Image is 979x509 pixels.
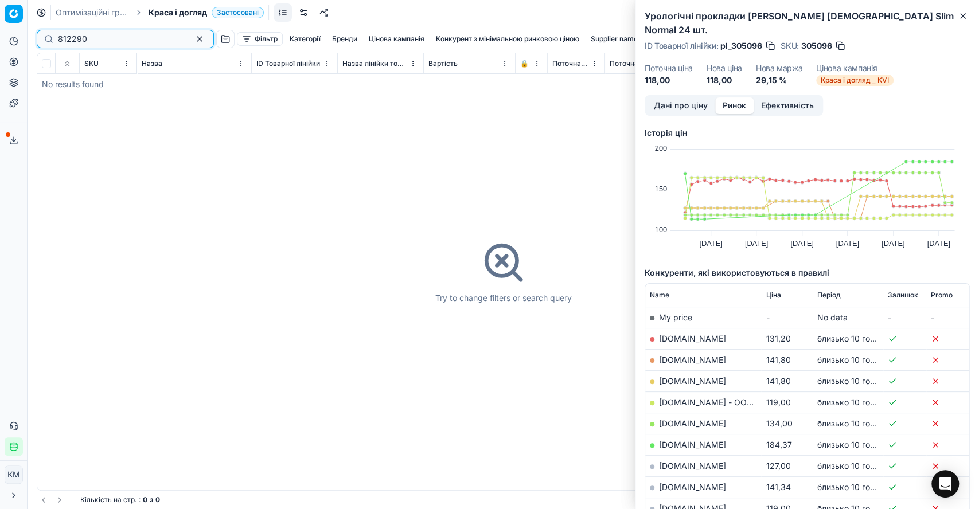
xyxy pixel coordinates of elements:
[155,495,160,504] strong: 0
[84,59,99,68] span: SKU
[5,466,22,483] span: КM
[645,75,693,86] dd: 118,00
[761,307,813,328] td: -
[659,376,726,386] a: [DOMAIN_NAME]
[766,376,790,386] span: 141,80
[801,40,832,52] span: 305096
[931,470,959,498] div: Open Intercom Messenger
[745,239,768,248] text: [DATE]
[766,482,790,492] span: 141,34
[756,75,803,86] dd: 29,15 %
[431,32,584,46] button: Конкурент з мінімальною ринковою ціною
[659,312,692,322] span: My price
[816,64,894,72] dt: Цінова кампанія
[143,495,147,504] strong: 0
[645,42,718,50] span: ID Товарної лінійки :
[142,59,162,68] span: Назва
[699,239,722,248] text: [DATE]
[659,418,726,428] a: [DOMAIN_NAME]
[926,307,969,328] td: -
[655,185,667,193] text: 150
[756,64,803,72] dt: Нова маржа
[149,7,264,18] span: Краса і доглядЗастосовані
[645,127,970,139] h5: Історія цін
[817,397,906,407] span: близько 10 годин тому
[715,97,754,114] button: Ринок
[707,75,742,86] dd: 118,00
[655,225,667,234] text: 100
[882,239,904,248] text: [DATE]
[5,465,23,484] button: КM
[285,32,325,46] button: Категорії
[53,493,67,507] button: Go to next page
[766,397,790,407] span: 119,00
[927,239,950,248] text: [DATE]
[342,59,407,68] span: Назва лінійки товарів
[58,33,184,45] input: Пошук по SKU або назві
[659,440,726,449] a: [DOMAIN_NAME]
[659,482,726,492] a: [DOMAIN_NAME]
[659,355,726,365] a: [DOMAIN_NAME]
[790,239,813,248] text: [DATE]
[817,461,906,471] span: близько 10 годин тому
[659,397,810,407] a: [DOMAIN_NAME] - ООО «Эпицентр К»
[435,292,572,304] div: Try to change filters or search query
[149,7,207,18] span: Краса і догляд
[80,495,160,504] div: :
[520,59,529,68] span: 🔒
[646,97,715,114] button: Дані про ціну
[754,97,821,114] button: Ефективність
[552,59,588,68] span: Поточна ціна
[816,75,894,86] span: Краса і догляд _ KVI
[817,376,906,386] span: близько 10 годин тому
[817,440,906,449] span: близько 10 годин тому
[37,493,50,507] button: Go to previous page
[56,7,264,18] nav: breadcrumb
[720,40,762,52] span: pl_305096
[586,32,642,46] button: Supplier name
[766,355,790,365] span: 141,80
[888,291,918,300] span: Залишок
[428,59,458,68] span: Вартість
[766,461,790,471] span: 127,00
[60,57,74,71] button: Expand all
[766,418,792,428] span: 134,00
[659,334,726,343] a: [DOMAIN_NAME]
[813,307,883,328] td: No data
[610,59,674,68] span: Поточна промо ціна
[56,7,129,18] a: Оптимізаційні групи
[817,334,906,343] span: близько 10 годин тому
[707,64,742,72] dt: Нова ціна
[817,291,841,300] span: Період
[364,32,429,46] button: Цінова кампанія
[327,32,362,46] button: Бренди
[817,418,906,428] span: близько 10 годин тому
[836,239,859,248] text: [DATE]
[650,291,669,300] span: Name
[256,59,320,68] span: ID Товарної лінійки
[781,42,799,50] span: SKU :
[645,267,970,279] h5: Конкуренти, які використовуються в правилі
[237,32,283,46] button: Фільтр
[766,291,781,300] span: Ціна
[655,144,667,152] text: 200
[766,334,790,343] span: 131,20
[883,307,926,328] td: -
[150,495,153,504] strong: з
[212,7,264,18] span: Застосовані
[645,9,970,37] h2: Урологічні прокладки [PERSON_NAME] [DEMOGRAPHIC_DATA] Slim Normal 24 шт.
[37,493,67,507] nav: pagination
[659,461,726,471] a: [DOMAIN_NAME]
[80,495,136,504] span: Кількість на стр.
[931,291,953,300] span: Promo
[766,440,791,449] span: 184,37
[817,482,906,492] span: близько 10 годин тому
[817,355,906,365] span: близько 10 годин тому
[645,64,693,72] dt: Поточна ціна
